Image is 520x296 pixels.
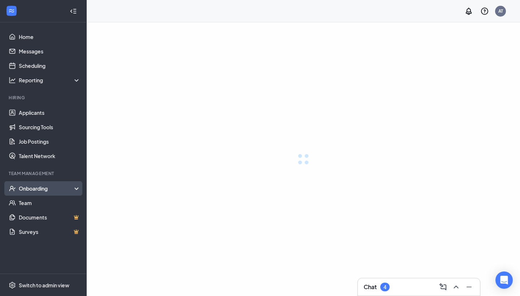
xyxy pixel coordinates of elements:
a: Scheduling [19,58,81,73]
a: Job Postings [19,134,81,149]
svg: Analysis [9,77,16,84]
svg: Notifications [464,7,473,16]
a: Team [19,196,81,210]
button: Minimize [463,281,474,293]
button: ChevronUp [450,281,461,293]
div: Hiring [9,95,79,101]
svg: Collapse [70,8,77,15]
svg: QuestionInfo [480,7,489,16]
svg: UserCheck [9,185,16,192]
div: Team Management [9,170,79,177]
a: DocumentsCrown [19,210,81,225]
div: 4 [383,284,386,290]
a: Messages [19,44,81,58]
a: Applicants [19,105,81,120]
div: Onboarding [19,185,81,192]
svg: ChevronUp [452,283,460,291]
div: AT [498,8,503,14]
a: Home [19,30,81,44]
div: Open Intercom Messenger [495,271,513,289]
svg: Minimize [465,283,473,291]
button: ComposeMessage [437,281,448,293]
a: Sourcing Tools [19,120,81,134]
div: Reporting [19,77,81,84]
a: SurveysCrown [19,225,81,239]
svg: Settings [9,282,16,289]
svg: ComposeMessage [439,283,447,291]
svg: WorkstreamLogo [8,7,15,14]
a: Talent Network [19,149,81,163]
h3: Chat [364,283,377,291]
div: Switch to admin view [19,282,69,289]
